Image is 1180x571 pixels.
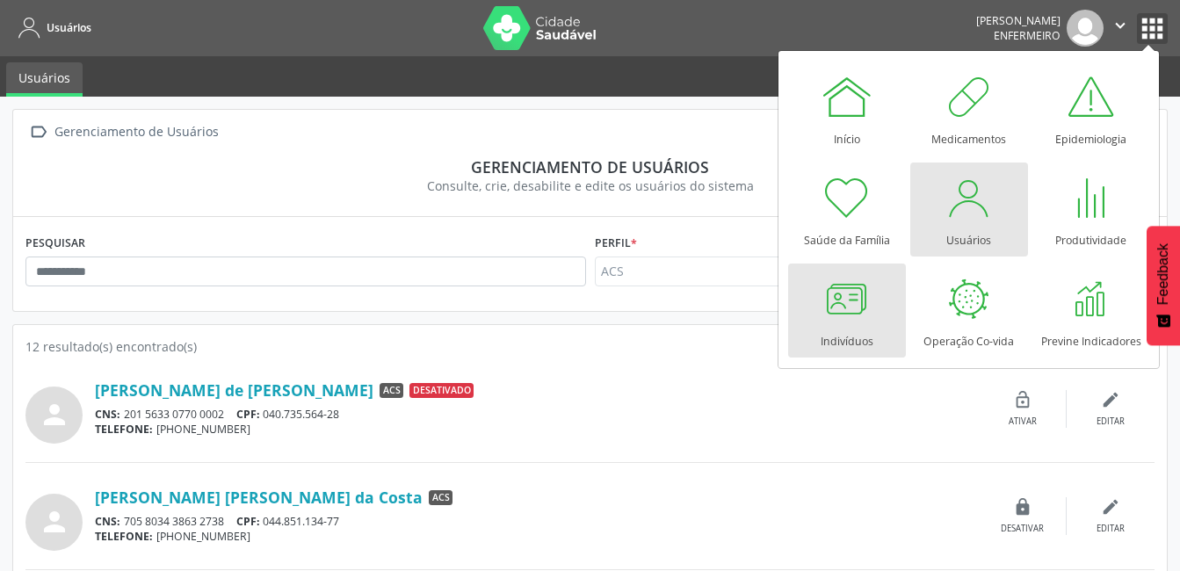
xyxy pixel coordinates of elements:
a: Operação Co-vida [910,264,1028,358]
div: 705 8034 3863 2738 044.851.134-77 [95,514,979,529]
div: Desativar [1001,523,1044,535]
span: TELEFONE: [95,422,153,437]
a: Medicamentos [910,61,1028,155]
a: Início [788,61,906,155]
div: 12 resultado(s) encontrado(s) [25,337,1155,356]
img: img [1067,10,1104,47]
i:  [1111,16,1130,35]
i: person [39,506,70,538]
div: Consulte, crie, desabilite e edite os usuários do sistema [38,177,1142,195]
span: ACS [380,383,403,399]
span: ACS [429,490,452,506]
span: CNS: [95,407,120,422]
div: Editar [1097,416,1125,428]
i: person [39,399,70,430]
a: Usuários [6,62,83,97]
i: edit [1101,497,1120,517]
a: Indivíduos [788,264,906,358]
div: Editar [1097,523,1125,535]
span: Usuários [47,20,91,35]
span: TELEFONE: [95,529,153,544]
span: Desativado [409,383,474,399]
a: Usuários [910,163,1028,257]
span: Enfermeiro [994,28,1061,43]
a: Produtividade [1032,163,1150,257]
div: Ativar [1009,416,1037,428]
a: Previne Indicadores [1032,264,1150,358]
span: CPF: [236,514,260,529]
div: 201 5633 0770 0002 040.735.564-28 [95,407,979,422]
button: Feedback - Mostrar pesquisa [1147,226,1180,345]
div: Gerenciamento de usuários [38,157,1142,177]
label: Perfil [595,229,637,257]
a: Usuários [12,13,91,42]
div: [PHONE_NUMBER] [95,422,979,437]
i: lock_open [1013,390,1032,409]
i: lock [1013,497,1032,517]
a: Epidemiologia [1032,61,1150,155]
span: CPF: [236,407,260,422]
a:  Gerenciamento de Usuários [25,119,221,145]
div: [PERSON_NAME] [976,13,1061,28]
button:  [1104,10,1137,47]
label: PESQUISAR [25,229,85,257]
i: edit [1101,390,1120,409]
div: [PHONE_NUMBER] [95,529,979,544]
a: [PERSON_NAME] [PERSON_NAME] da Costa [95,488,423,507]
i:  [25,119,51,145]
button: apps [1137,13,1168,44]
a: Saúde da Família [788,163,906,257]
a: [PERSON_NAME] de [PERSON_NAME] [95,380,373,400]
div: Gerenciamento de Usuários [51,119,221,145]
span: CNS: [95,514,120,529]
span: Feedback [1155,243,1171,305]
